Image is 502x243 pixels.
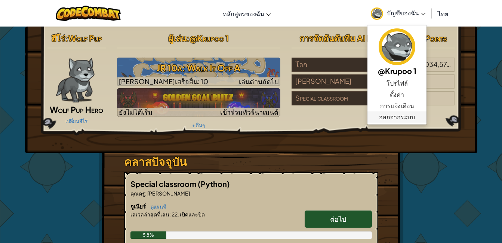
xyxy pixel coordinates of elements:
span: [PERSON_NAME] [147,190,190,197]
a: ดูแผนที่ [147,204,166,210]
span: ผู้เล่น [168,33,187,43]
div: โลก [292,58,373,72]
span: : [169,211,171,218]
span: ผู้เล่น [452,60,466,68]
img: Golden Goal [117,88,280,117]
a: ออกจากระบบ [367,111,426,123]
img: wolf-pup-paper-doll.png [56,58,94,102]
span: @Krupoo 1 [190,33,229,43]
span: ต่อไป [330,215,346,223]
a: @Krupoo 1 [367,27,426,78]
a: โปรไฟล์ [367,78,426,89]
span: คุณครู [130,190,145,197]
a: ตั้งค่า [367,89,426,100]
img: avatar [371,7,383,20]
a: บัญชีของฉัน [367,1,429,25]
img: JR 10a: Walk It Off A [117,58,280,86]
a: การแจ้งเตือน [367,100,426,111]
a: [PERSON_NAME]#144/191ผู้เล่น [292,81,455,90]
span: เลเวลล่าสุดที่เล่น [130,211,169,218]
span: : [65,33,68,43]
a: เปลี่ยนฮีโร่ [65,118,87,124]
span: [PERSON_NAME]เสร็จสิ้น: 10 [119,77,208,86]
span: ไทย [438,10,448,18]
a: เล่นด่านถัดไป [117,58,280,86]
img: CodeCombat logo [56,6,121,21]
span: ยังไม่ได้เริ่ม [119,108,153,116]
a: ยังไม่ได้เริ่มเข้าร่วมทัวร์นาเมนต์ [117,88,280,117]
span: : 10 CodePoints [391,33,447,43]
h3: JR 10a: Walk It Off A [117,59,280,76]
span: บัญชีของฉัน [387,9,426,17]
div: [PERSON_NAME] [292,74,373,89]
span: (Python) [198,179,230,188]
span: Wolf Pup Hero [50,104,103,115]
span: เล่นด่านถัดไป [239,77,278,86]
span: เข้าร่วมทัวร์นาเมนต์ [220,108,278,116]
span: จูเนียร์ [130,203,147,210]
span: Wolf Pup [68,33,102,43]
a: หลักสูตรของฉัน [219,3,275,24]
span: การแจ้งเตือน [380,101,414,110]
img: avatar [379,28,415,65]
span: 8,034,574 [418,60,451,68]
span: หลักสูตรของฉัน [223,10,264,18]
a: โลก#5,368,450/8,034,574ผู้เล่น [292,65,455,73]
h3: คลาสปัจจุบัน [124,153,378,170]
span: 22. [171,211,179,218]
div: 5.8% [130,231,167,239]
span: การจัดอันดับทีม AI League [299,33,391,43]
span: : [145,190,147,197]
a: Special classroom#29/31ผู้เล่น [292,98,455,107]
h5: @Krupoo 1 [375,65,419,77]
a: ไทย [434,3,452,24]
span: Special classroom [130,179,198,188]
span: : [187,33,190,43]
a: + อื่นๆ [192,122,205,128]
div: Special classroom [292,91,373,105]
span: ฮีโร่ [51,33,65,43]
span: เปิดและปิด [179,211,205,218]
